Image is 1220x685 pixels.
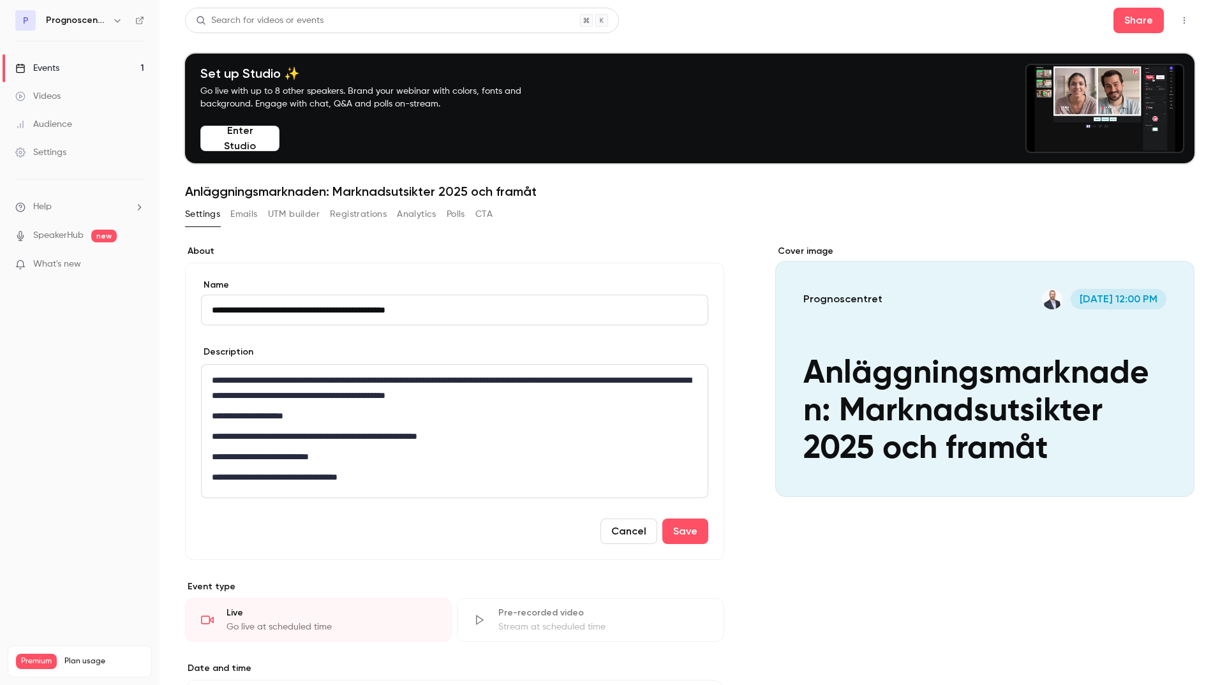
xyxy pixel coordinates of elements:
[185,184,1194,199] h1: Anläggningsmarknaden: Marknadsutsikter 2025 och framåt
[498,607,708,619] div: Pre-recorded video
[1113,8,1164,33] button: Share
[201,346,253,358] label: Description
[23,14,29,27] span: P
[200,85,551,110] p: Go live with up to 8 other speakers. Brand your webinar with colors, fonts and background. Engage...
[662,519,708,544] button: Save
[201,364,708,498] section: description
[200,66,551,81] h4: Set up Studio ✨
[15,90,61,103] div: Videos
[185,598,452,642] div: LiveGo live at scheduled time
[185,204,220,225] button: Settings
[397,204,436,225] button: Analytics
[15,118,72,131] div: Audience
[15,62,59,75] div: Events
[268,204,320,225] button: UTM builder
[129,259,144,270] iframe: Noticeable Trigger
[775,245,1194,497] section: Cover image
[46,14,107,27] h6: Prognoscentret
[15,146,66,159] div: Settings
[447,204,465,225] button: Polls
[201,279,708,291] label: Name
[196,14,324,27] div: Search for videos or events
[475,204,493,225] button: CTA
[64,656,144,667] span: Plan usage
[185,580,724,593] p: Event type
[16,654,57,669] span: Premium
[227,607,436,619] div: Live
[91,230,117,242] span: new
[227,621,436,633] div: Go live at scheduled time
[200,126,279,151] button: Enter Studio
[33,229,84,242] a: SpeakerHub
[185,662,724,675] label: Date and time
[330,204,387,225] button: Registrations
[457,598,724,642] div: Pre-recorded videoStream at scheduled time
[775,245,1194,258] label: Cover image
[202,365,708,497] div: editor
[230,204,257,225] button: Emails
[600,519,657,544] button: Cancel
[33,200,52,214] span: Help
[498,621,708,633] div: Stream at scheduled time
[185,245,724,258] label: About
[15,200,144,214] li: help-dropdown-opener
[33,258,81,271] span: What's new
